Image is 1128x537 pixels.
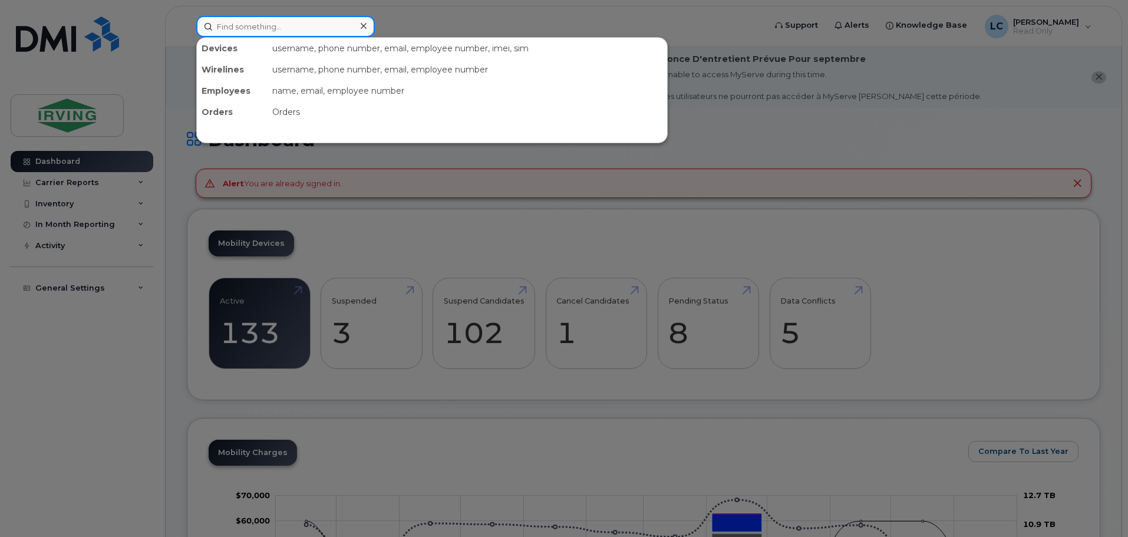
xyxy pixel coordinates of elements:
div: Devices [197,38,268,59]
div: Orders [197,101,268,123]
div: username, phone number, email, employee number, imei, sim [268,38,667,59]
div: Orders [268,101,667,123]
div: name, email, employee number [268,80,667,101]
div: Employees [197,80,268,101]
div: username, phone number, email, employee number [268,59,667,80]
div: Wirelines [197,59,268,80]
